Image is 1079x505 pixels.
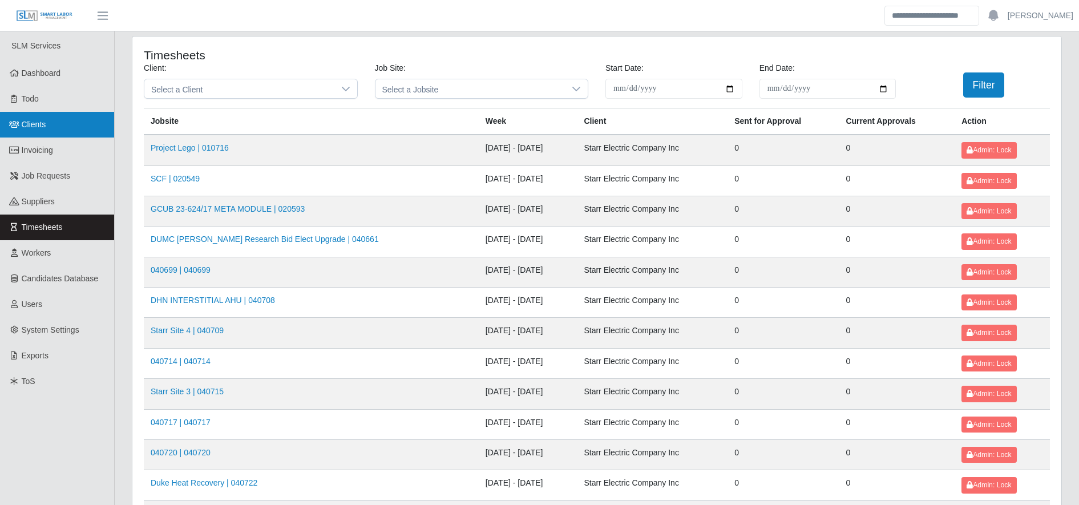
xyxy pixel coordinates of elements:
span: Timesheets [22,223,63,232]
td: Starr Electric Company Inc [577,439,728,470]
td: [DATE] - [DATE] [479,470,577,500]
span: Admin: Lock [967,359,1011,367]
td: [DATE] - [DATE] [479,135,577,165]
span: Admin: Lock [967,329,1011,337]
span: Select a Jobsite [375,79,565,98]
a: 040720 | 040720 [151,448,211,457]
button: Admin: Lock [961,447,1016,463]
td: 0 [839,379,955,409]
span: Invoicing [22,146,53,155]
a: 040717 | 040717 [151,418,211,427]
button: Admin: Lock [961,355,1016,371]
td: [DATE] - [DATE] [479,409,577,439]
span: Users [22,300,43,309]
a: Starr Site 3 | 040715 [151,387,224,396]
th: Jobsite [144,108,479,135]
button: Admin: Lock [961,477,1016,493]
td: Starr Electric Company Inc [577,227,728,257]
button: Admin: Lock [961,142,1016,158]
span: System Settings [22,325,79,334]
td: Starr Electric Company Inc [577,348,728,378]
td: [DATE] - [DATE] [479,165,577,196]
span: Admin: Lock [967,298,1011,306]
span: Admin: Lock [967,421,1011,429]
td: 0 [839,288,955,318]
span: Admin: Lock [967,146,1011,154]
td: 0 [839,196,955,226]
span: SLM Services [11,41,60,50]
td: Starr Electric Company Inc [577,196,728,226]
h4: Timesheets [144,48,511,62]
td: [DATE] - [DATE] [479,318,577,348]
td: [DATE] - [DATE] [479,348,577,378]
span: Dashboard [22,68,61,78]
td: 0 [839,257,955,287]
a: SCF | 020549 [151,174,200,183]
span: Todo [22,94,39,103]
td: 0 [839,227,955,257]
button: Admin: Lock [961,203,1016,219]
button: Admin: Lock [961,325,1016,341]
a: GCUB 23-624/17 META MODULE | 020593 [151,204,305,213]
td: 0 [728,135,839,165]
span: ToS [22,377,35,386]
a: 040699 | 040699 [151,265,211,274]
img: SLM Logo [16,10,73,22]
th: Client [577,108,728,135]
td: Starr Electric Company Inc [577,165,728,196]
label: End Date: [759,62,795,74]
a: Starr Site 4 | 040709 [151,326,224,335]
span: Admin: Lock [967,177,1011,185]
span: Candidates Database [22,274,99,283]
th: Week [479,108,577,135]
td: Starr Electric Company Inc [577,288,728,318]
input: Search [884,6,979,26]
th: Current Approvals [839,108,955,135]
td: Starr Electric Company Inc [577,409,728,439]
span: Workers [22,248,51,257]
td: 0 [728,318,839,348]
td: 0 [839,439,955,470]
td: [DATE] - [DATE] [479,439,577,470]
button: Admin: Lock [961,417,1016,433]
td: 0 [728,257,839,287]
td: 0 [728,288,839,318]
td: [DATE] - [DATE] [479,288,577,318]
td: 0 [728,165,839,196]
label: Job Site: [375,62,406,74]
a: DHN INTERSTITIAL AHU | 040708 [151,296,275,305]
button: Admin: Lock [961,264,1016,280]
td: Starr Electric Company Inc [577,379,728,409]
a: Duke Heat Recovery | 040722 [151,478,257,487]
span: Select a Client [144,79,334,98]
td: 0 [839,165,955,196]
span: Admin: Lock [967,207,1011,215]
th: Sent for Approval [728,108,839,135]
td: [DATE] - [DATE] [479,379,577,409]
span: Exports [22,351,49,360]
a: 040714 | 040714 [151,357,211,366]
span: Clients [22,120,46,129]
td: [DATE] - [DATE] [479,227,577,257]
td: 0 [728,409,839,439]
td: 0 [839,470,955,500]
label: Start Date: [605,62,644,74]
td: 0 [839,135,955,165]
span: Admin: Lock [967,481,1011,489]
a: [PERSON_NAME] [1008,10,1073,22]
a: Project Lego | 010716 [151,143,229,152]
button: Admin: Lock [961,386,1016,402]
td: 0 [728,227,839,257]
td: Starr Electric Company Inc [577,135,728,165]
td: 0 [728,379,839,409]
td: Starr Electric Company Inc [577,318,728,348]
td: Starr Electric Company Inc [577,470,728,500]
span: Admin: Lock [967,268,1011,276]
td: 0 [728,470,839,500]
button: Filter [963,72,1005,98]
span: Admin: Lock [967,390,1011,398]
span: Admin: Lock [967,237,1011,245]
td: 0 [728,439,839,470]
th: Action [955,108,1050,135]
td: Starr Electric Company Inc [577,257,728,287]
